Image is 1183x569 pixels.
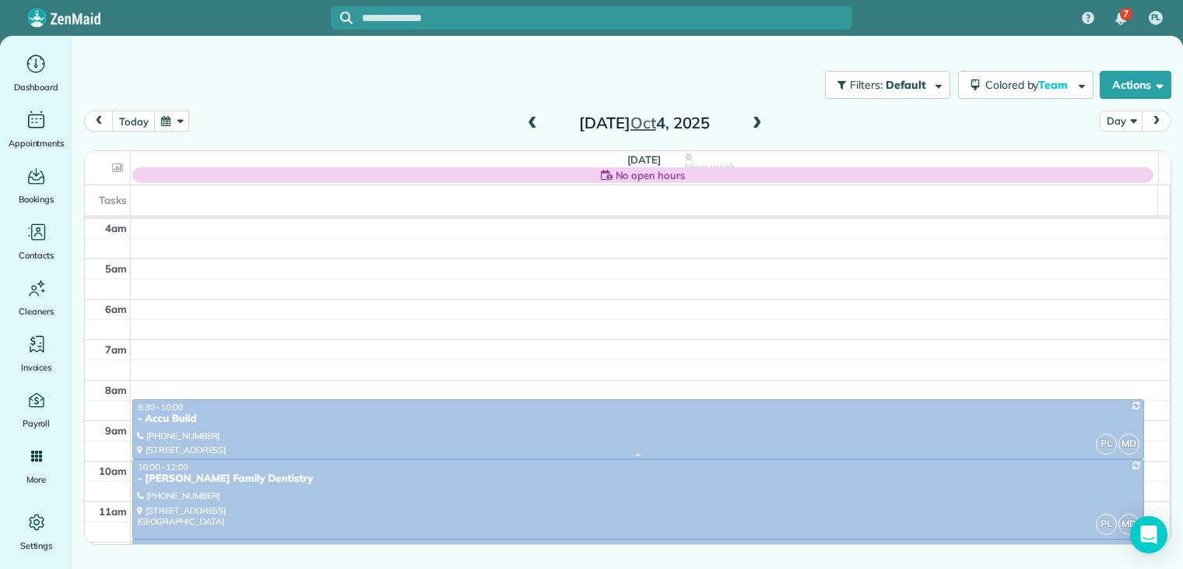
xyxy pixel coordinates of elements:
[19,304,54,319] span: Cleaners
[6,332,66,375] a: Invoices
[137,472,1139,486] div: - [PERSON_NAME] Family Dentistry
[105,222,127,234] span: 4am
[138,462,188,472] span: 10:00 - 12:00
[99,505,127,518] span: 11am
[1142,111,1171,132] button: next
[985,78,1073,92] span: Colored by
[547,114,742,132] h2: [DATE] 4, 2025
[1096,514,1117,535] span: PL
[1100,111,1143,132] button: Day
[825,71,950,99] button: Filters: Default
[21,360,52,375] span: Invoices
[19,248,54,263] span: Contacts
[850,78,883,92] span: Filters:
[26,472,46,487] span: More
[331,12,353,24] button: Focus search
[105,303,127,315] span: 6am
[1118,434,1139,455] span: MD
[1104,2,1137,36] div: 7 unread notifications
[23,416,51,431] span: Payroll
[6,51,66,95] a: Dashboard
[138,402,183,413] span: 8:30 - 10:00
[630,113,656,132] span: Oct
[99,465,127,477] span: 10am
[1130,516,1167,553] div: Open Intercom Messenger
[1118,514,1139,535] span: MD
[9,135,65,151] span: Appointments
[112,111,155,132] button: today
[20,538,53,553] span: Settings
[99,194,127,206] span: Tasks
[1123,8,1129,20] span: 7
[6,276,66,319] a: Cleaners
[14,79,58,95] span: Dashboard
[1096,434,1117,455] span: PL
[105,262,127,275] span: 5am
[19,191,54,207] span: Bookings
[6,220,66,263] a: Contacts
[616,167,686,183] span: No open hours
[137,413,1139,426] div: - Accu Build
[1100,71,1171,99] button: Actions
[105,343,127,356] span: 7am
[84,111,114,132] button: prev
[105,384,127,396] span: 8am
[817,71,950,99] a: Filters: Default
[1038,78,1070,92] span: Team
[627,153,661,166] span: [DATE]
[138,542,183,553] span: 12:00 - 2:00
[6,510,66,553] a: Settings
[685,161,735,174] span: View week
[958,71,1093,99] button: Colored byTeam
[6,107,66,151] a: Appointments
[6,163,66,207] a: Bookings
[340,12,353,24] svg: Focus search
[105,424,127,437] span: 9am
[6,388,66,431] a: Payroll
[1151,12,1161,24] span: PL
[886,78,927,92] span: Default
